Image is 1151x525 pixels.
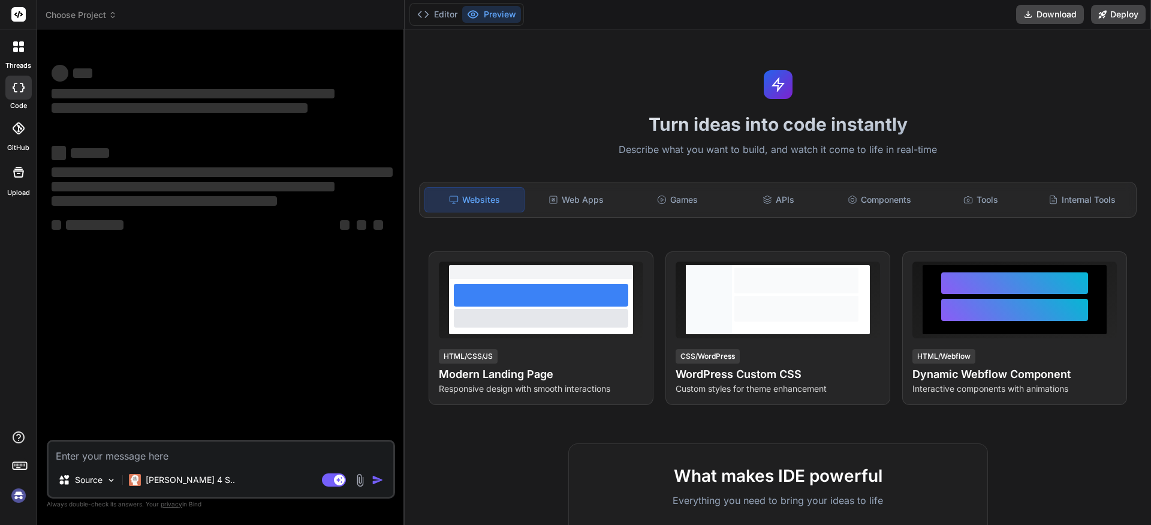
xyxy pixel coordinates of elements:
[52,146,66,160] span: ‌
[912,366,1117,383] h4: Dynamic Webflow Component
[676,383,880,395] p: Custom styles for theme enhancement
[588,463,968,488] h2: What makes IDE powerful
[46,9,117,21] span: Choose Project
[439,349,498,364] div: HTML/CSS/JS
[439,366,643,383] h4: Modern Landing Page
[412,142,1144,158] p: Describe what you want to build, and watch it come to life in real-time
[66,220,123,230] span: ‌
[52,103,308,113] span: ‌
[1016,5,1084,24] button: Download
[527,187,626,212] div: Web Apps
[424,187,525,212] div: Websites
[912,383,1117,395] p: Interactive components with animations
[52,182,335,191] span: ‌
[73,68,92,78] span: ‌
[52,220,61,230] span: ‌
[412,6,462,23] button: Editor
[912,349,975,364] div: HTML/Webflow
[52,167,393,177] span: ‌
[106,475,116,485] img: Pick Models
[146,474,235,486] p: [PERSON_NAME] 4 S..
[676,366,880,383] h4: WordPress Custom CSS
[340,220,349,230] span: ‌
[52,89,335,98] span: ‌
[353,473,367,487] img: attachment
[729,187,828,212] div: APIs
[372,474,384,486] img: icon
[5,61,31,71] label: threads
[129,474,141,486] img: Claude 4 Sonnet
[52,65,68,82] span: ‌
[373,220,383,230] span: ‌
[7,188,30,198] label: Upload
[588,493,968,508] p: Everything you need to bring your ideas to life
[161,500,182,508] span: privacy
[47,499,395,510] p: Always double-check its answers. Your in Bind
[830,187,929,212] div: Components
[10,101,27,111] label: code
[628,187,727,212] div: Games
[676,349,740,364] div: CSS/WordPress
[1091,5,1146,24] button: Deploy
[439,383,643,395] p: Responsive design with smooth interactions
[1032,187,1131,212] div: Internal Tools
[7,143,29,153] label: GitHub
[8,485,29,506] img: signin
[932,187,1031,212] div: Tools
[412,113,1144,135] h1: Turn ideas into code instantly
[71,148,109,158] span: ‌
[52,196,277,206] span: ‌
[462,6,521,23] button: Preview
[357,220,366,230] span: ‌
[75,474,103,486] p: Source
